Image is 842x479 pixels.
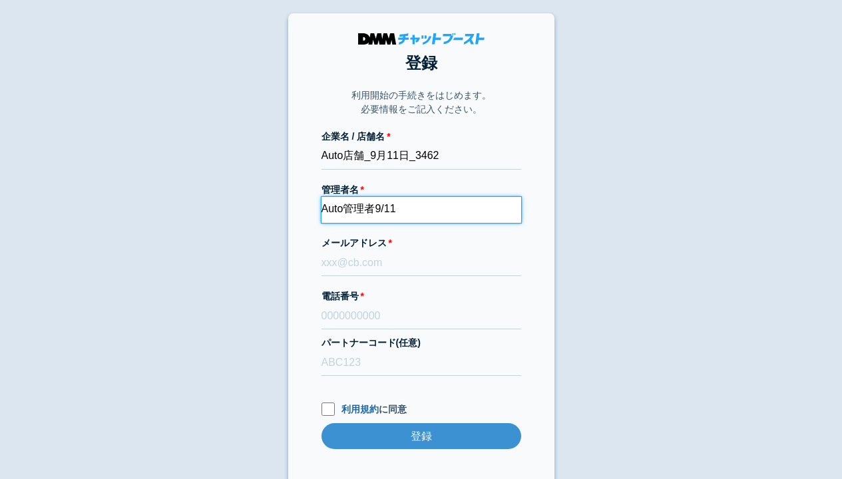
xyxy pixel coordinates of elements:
a: 利用規約 [341,404,379,414]
p: 利用開始の手続きをはじめます。 必要情報をご記入ください。 [351,88,491,116]
input: ABC123 [321,350,521,376]
label: 管理者名 [321,183,521,197]
input: 0000000000 [321,303,521,329]
label: メールアドレス [321,236,521,250]
label: 電話番号 [321,289,521,303]
img: DMMチャットブースト [358,33,485,45]
input: 登録 [321,423,521,449]
h1: 登録 [321,51,521,75]
input: 会話 太郎 [321,197,521,223]
input: 利用規約に同意 [321,402,335,416]
input: xxx@cb.com [321,250,521,276]
label: 企業名 / 店舗名 [321,130,521,144]
input: 株式会社チャットブースト [321,144,521,170]
label: に同意 [321,402,521,416]
label: パートナーコード(任意) [321,336,521,350]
